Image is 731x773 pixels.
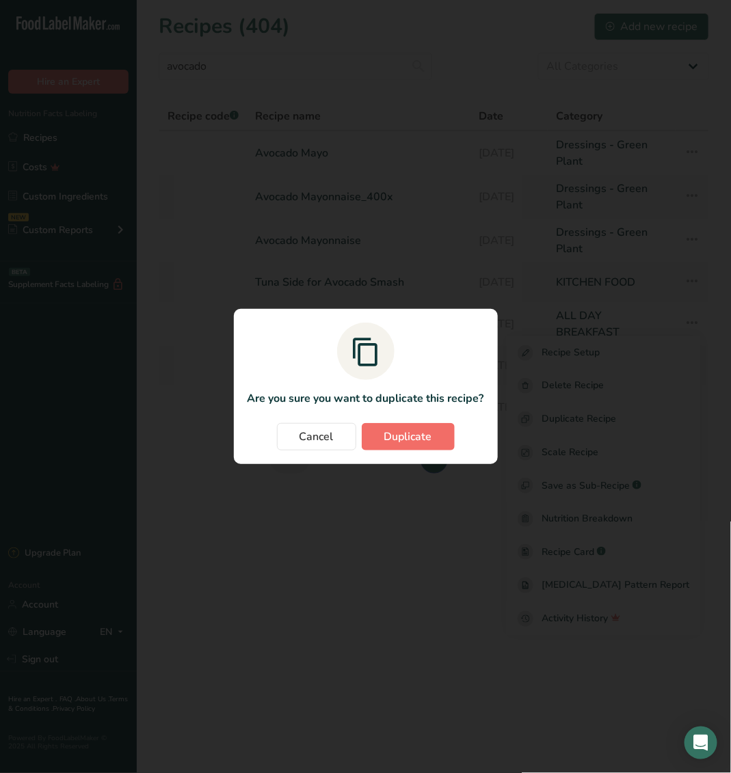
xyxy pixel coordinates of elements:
[384,429,432,445] span: Duplicate
[300,429,334,445] span: Cancel
[277,423,356,450] button: Cancel
[685,727,717,759] div: Open Intercom Messenger
[362,423,455,450] button: Duplicate
[248,390,484,407] p: Are you sure you want to duplicate this recipe?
